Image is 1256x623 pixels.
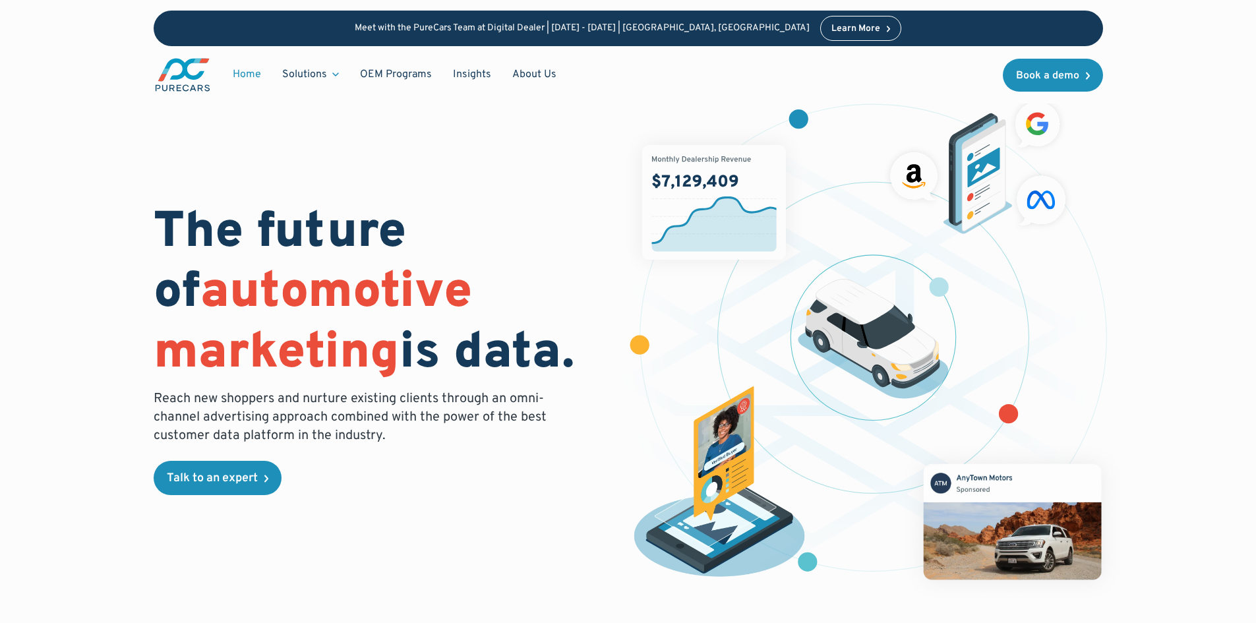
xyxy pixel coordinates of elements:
img: ads on social media and advertising partners [883,95,1073,234]
h1: The future of is data. [154,204,613,384]
a: Talk to an expert [154,461,282,495]
p: Reach new shoppers and nurture existing clients through an omni-channel advertising approach comb... [154,390,554,445]
a: Learn More [820,16,902,41]
a: Insights [442,62,502,87]
div: Talk to an expert [167,473,258,485]
a: About Us [502,62,567,87]
a: Home [222,62,272,87]
div: Learn More [831,24,880,34]
a: OEM Programs [349,62,442,87]
a: main [154,57,212,93]
div: Solutions [272,62,349,87]
div: Solutions [282,67,327,82]
p: Meet with the PureCars Team at Digital Dealer | [DATE] - [DATE] | [GEOGRAPHIC_DATA], [GEOGRAPHIC_... [355,23,810,34]
img: persona of a buyer [621,386,818,583]
img: illustration of a vehicle [798,279,949,399]
a: Book a demo [1003,59,1103,92]
div: Book a demo [1016,71,1079,81]
img: purecars logo [154,57,212,93]
img: mockup of facebook post [899,439,1126,604]
span: automotive marketing [154,262,472,385]
img: chart showing monthly dealership revenue of $7m [642,145,786,260]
